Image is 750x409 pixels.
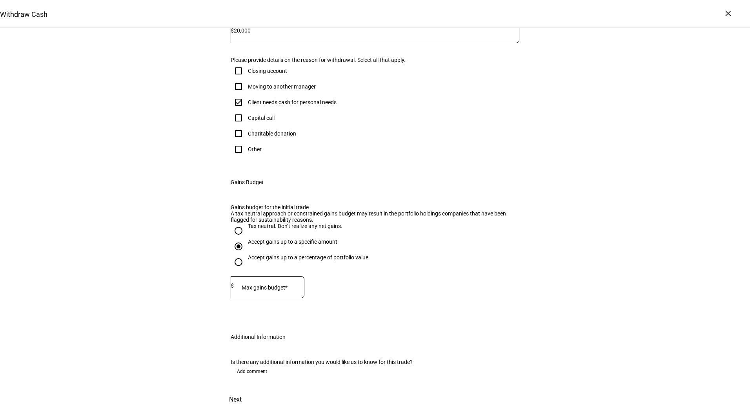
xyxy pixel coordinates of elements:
[237,365,267,378] span: Add comment
[229,390,242,409] span: Next
[231,282,234,289] span: $
[248,99,337,105] div: Client needs cash for personal needs
[231,359,519,365] div: Is there any additional information you would like us to know for this trade?
[248,254,368,261] div: Accept gains up to a percentage of portfolio value
[231,57,519,63] div: Please provide details on the reason for withdrawal. Select all that apply.
[231,334,286,340] div: Additional Information
[722,7,734,20] div: ×
[231,365,273,378] button: Add comment
[242,284,288,291] mat-label: Max gains budget*
[248,223,342,229] div: Tax neutral. Don’t realize any net gains.
[248,239,337,245] div: Accept gains up to a specific amount
[231,27,234,34] span: $
[231,204,519,210] div: Gains budget for the initial trade
[231,210,519,223] div: A tax neutral approach or constrained gains budget may result in the portfolio holdings companies...
[231,179,264,185] div: Gains Budget
[248,130,296,137] div: Charitable donation
[248,115,275,121] div: Capital call
[248,68,287,74] div: Closing account
[248,83,316,90] div: Moving to another manager
[218,390,253,409] button: Next
[248,146,262,152] div: Other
